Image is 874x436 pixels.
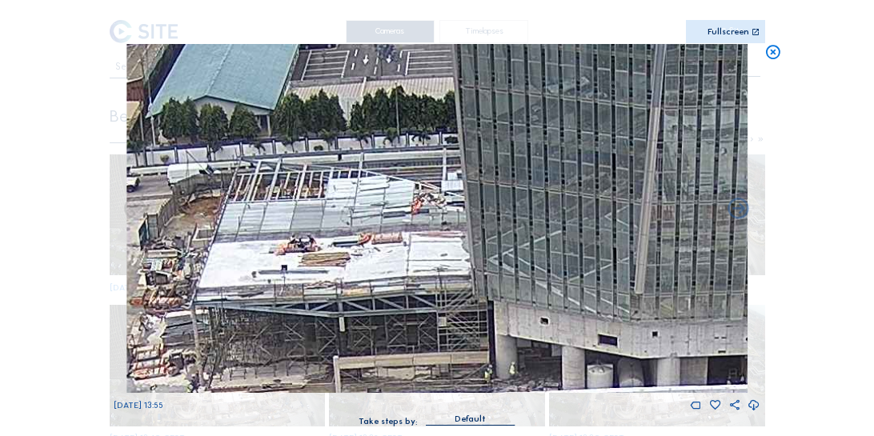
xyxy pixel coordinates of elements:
[426,412,515,425] div: Default
[122,197,148,222] i: Forward
[708,28,749,38] div: Fullscreen
[359,418,417,426] div: Take steps by:
[114,400,163,410] span: [DATE] 13:55
[726,197,752,222] i: Back
[455,412,486,426] div: Default
[127,44,748,393] img: Image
